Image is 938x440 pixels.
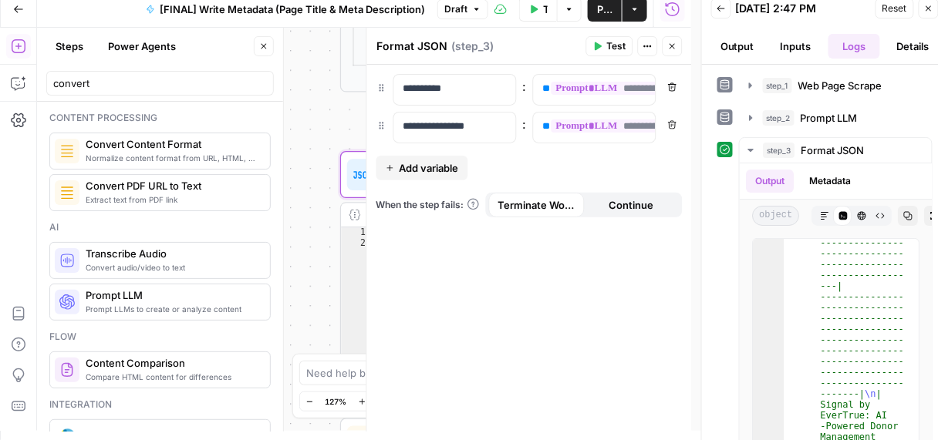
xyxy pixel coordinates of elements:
[711,34,764,59] button: Output
[49,220,271,234] div: Ai
[801,110,858,126] span: Prompt LLM
[746,170,794,193] button: Output
[444,2,467,16] span: Draft
[49,111,271,125] div: Content processing
[586,36,633,56] button: Test
[160,2,425,17] span: [FINAL] Write Metadata (Page Title & Meta Description)
[376,198,480,212] a: When the step fails:
[86,193,258,206] span: Extract text from PDF link
[86,152,258,164] span: Normalize content format from URL, HTML, or Markdown
[763,110,795,126] span: step_2
[86,261,258,274] span: Convert audio/video to text
[763,78,792,93] span: step_1
[340,151,645,359] div: Format JSONFormat JSONStep 3Output{ "Page Title":"| Page Title | Meta Description |\n| ----------...
[59,185,75,200] img: 62yuwf1kr9krw125ghy9mteuwaw4
[49,398,271,411] div: Integration
[86,303,258,315] span: Prompt LLMs to create or analyze content
[597,2,612,17] span: Publish
[770,34,822,59] button: Inputs
[46,34,93,59] button: Steps
[498,197,575,213] span: Terminate Workflow
[452,39,494,54] span: ( step_3 )
[543,2,548,17] span: Test Workflow
[801,143,864,158] span: Format JSON
[325,395,346,408] span: 127%
[523,77,527,96] span: :
[828,34,881,59] button: Logs
[86,355,258,371] span: Content Comparison
[86,371,258,383] span: Compare HTML content for differences
[86,287,258,303] span: Prompt LLM
[377,39,448,54] textarea: Format JSON
[609,197,654,213] span: Continue
[763,143,795,158] span: step_3
[59,143,75,159] img: o3r9yhbrn24ooq0tey3lueqptmfj
[86,246,258,261] span: Transcribe Audio
[607,39,626,53] span: Test
[523,115,527,133] span: :
[341,238,378,422] div: 2
[99,34,185,59] button: Power Agents
[798,78,882,93] span: Web Page Scrape
[341,227,378,238] div: 1
[584,193,680,217] button: Continue
[376,156,468,180] button: Add variable
[800,170,860,193] button: Metadata
[752,206,799,226] span: object
[49,330,271,344] div: Flow
[400,160,459,176] span: Add variable
[86,136,258,152] span: Convert Content Format
[59,362,75,378] img: vrinnnclop0vshvmafd7ip1g7ohf
[53,76,267,91] input: Search steps
[882,2,907,15] span: Reset
[86,178,258,193] span: Convert PDF URL to Text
